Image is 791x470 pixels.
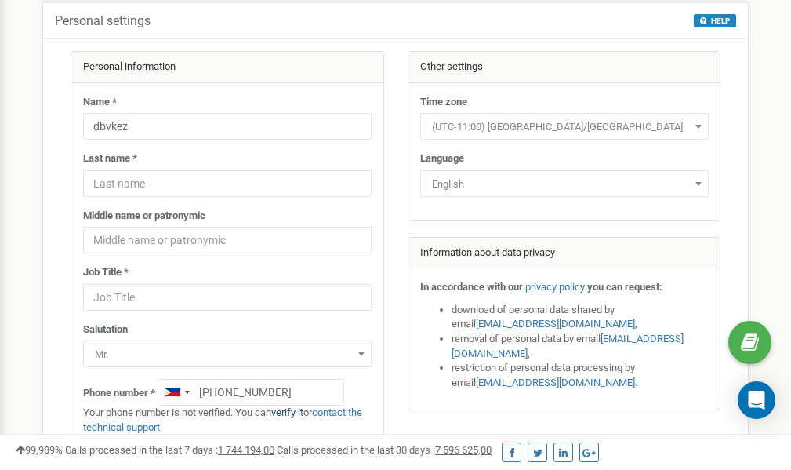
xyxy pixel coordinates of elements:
[271,406,303,418] a: verify it
[420,113,709,140] span: (UTC-11:00) Pacific/Midway
[420,151,464,166] label: Language
[83,284,372,311] input: Job Title
[55,14,151,28] h5: Personal settings
[426,116,703,138] span: (UTC-11:00) Pacific/Midway
[83,170,372,197] input: Last name
[420,170,709,197] span: English
[83,95,117,110] label: Name *
[83,227,372,253] input: Middle name or patronymic
[16,444,63,456] span: 99,989%
[65,444,274,456] span: Calls processed in the last 7 days :
[694,14,736,27] button: HELP
[83,265,129,280] label: Job Title *
[420,95,467,110] label: Time zone
[83,406,362,433] a: contact the technical support
[89,344,366,366] span: Mr.
[452,333,684,359] a: [EMAIL_ADDRESS][DOMAIN_NAME]
[71,52,383,83] div: Personal information
[476,377,635,388] a: [EMAIL_ADDRESS][DOMAIN_NAME]
[452,303,709,332] li: download of personal data shared by email ,
[83,341,372,367] span: Mr.
[452,361,709,390] li: restriction of personal data processing by email .
[158,380,194,405] div: Telephone country code
[83,113,372,140] input: Name
[277,444,492,456] span: Calls processed in the last 30 days :
[408,238,720,269] div: Information about data privacy
[435,444,492,456] u: 7 596 625,00
[587,281,662,293] strong: you can request:
[426,173,703,195] span: English
[452,332,709,361] li: removal of personal data by email ,
[476,318,635,330] a: [EMAIL_ADDRESS][DOMAIN_NAME]
[408,52,720,83] div: Other settings
[525,281,585,293] a: privacy policy
[83,151,137,166] label: Last name *
[83,406,372,435] p: Your phone number is not verified. You can or
[83,322,128,337] label: Salutation
[218,444,274,456] u: 1 744 194,00
[83,209,205,224] label: Middle name or patronymic
[158,379,344,406] input: +1-800-555-55-55
[420,281,523,293] strong: In accordance with our
[83,386,155,401] label: Phone number *
[738,381,775,419] div: Open Intercom Messenger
